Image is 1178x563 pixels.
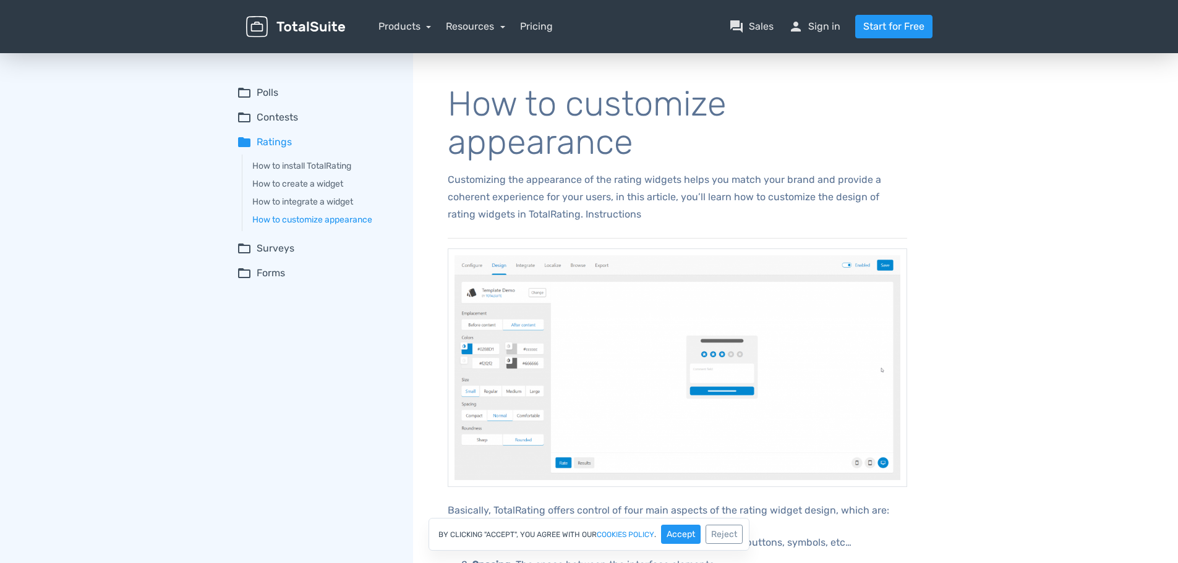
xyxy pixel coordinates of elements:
summary: folder_openSurveys [237,241,396,256]
img: Rating widget design customization [448,248,907,486]
summary: folder_openContests [237,110,396,125]
a: Resources [446,20,505,32]
img: TotalSuite for WordPress [246,16,345,38]
span: folder_open [237,85,252,100]
button: Reject [706,525,743,544]
span: folder_open [237,266,252,281]
a: question_answerSales [729,19,774,34]
span: folder_open [237,110,252,125]
span: question_answer [729,19,744,34]
a: How to install TotalRating [252,159,396,172]
button: Accept [661,525,701,544]
a: Products [378,20,432,32]
a: personSign in [788,19,840,34]
a: How to customize appearance [252,213,396,226]
span: folder_open [237,241,252,256]
div: By clicking "Accept", you agree with our . [429,518,749,551]
p: Customizing the appearance of the rating widgets helps you match your brand and provide a coheren... [448,171,907,223]
a: How to integrate a widget [252,195,396,208]
a: Start for Free [855,15,933,38]
h1: How to customize appearance [448,85,907,161]
summary: folder_openPolls [237,85,396,100]
span: folder [237,135,252,150]
span: person [788,19,803,34]
summary: folderRatings [237,135,396,150]
a: How to create a widget [252,177,396,190]
p: Basically, TotalRating offers control of four main aspects of the rating widget design, which are: [448,502,907,519]
a: Pricing [520,19,553,34]
summary: folder_openForms [237,266,396,281]
a: cookies policy [597,531,654,538]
